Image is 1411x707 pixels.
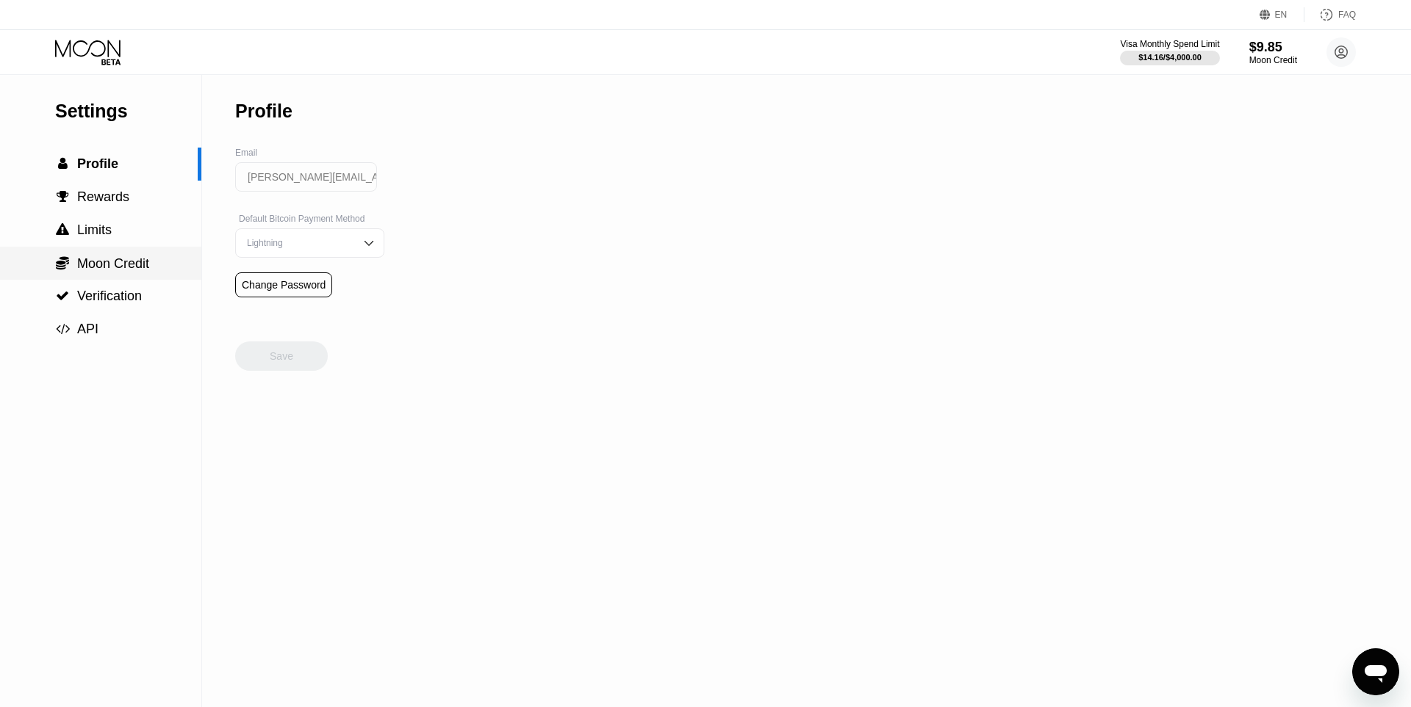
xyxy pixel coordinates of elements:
[55,322,70,336] div: 
[1304,7,1356,22] div: FAQ
[1352,648,1399,695] iframe: Button to launch messaging window
[77,322,98,336] span: API
[242,279,326,291] div: Change Password
[1275,10,1288,20] div: EN
[55,101,201,122] div: Settings
[235,214,384,224] div: Default Bitcoin Payment Method
[55,190,70,203] div: 
[1138,53,1202,62] div: $14.16 / $4,000.00
[1120,39,1219,49] div: Visa Monthly Spend Limit
[77,289,142,303] span: Verification
[1260,7,1304,22] div: EN
[77,156,118,171] span: Profile
[56,289,69,302] span: 
[56,223,69,236] span: 
[1249,40,1297,55] div: $9.85
[235,101,292,122] div: Profile
[1249,55,1297,65] div: Moon Credit
[235,148,384,158] div: Email
[56,322,70,336] span: 
[55,223,70,236] div: 
[1120,39,1219,65] div: Visa Monthly Spend Limit$14.16/$4,000.00
[58,157,68,170] span: 
[77,256,149,271] span: Moon Credit
[1249,40,1297,65] div: $9.85Moon Credit
[56,255,69,270] span: 
[235,272,332,297] div: Change Password
[55,255,70,270] div: 
[55,289,70,302] div: 
[57,190,69,203] span: 
[243,238,354,248] div: Lightning
[77,189,129,204] span: Rewards
[1338,10,1356,20] div: FAQ
[77,222,112,237] span: Limits
[55,157,70,170] div: 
